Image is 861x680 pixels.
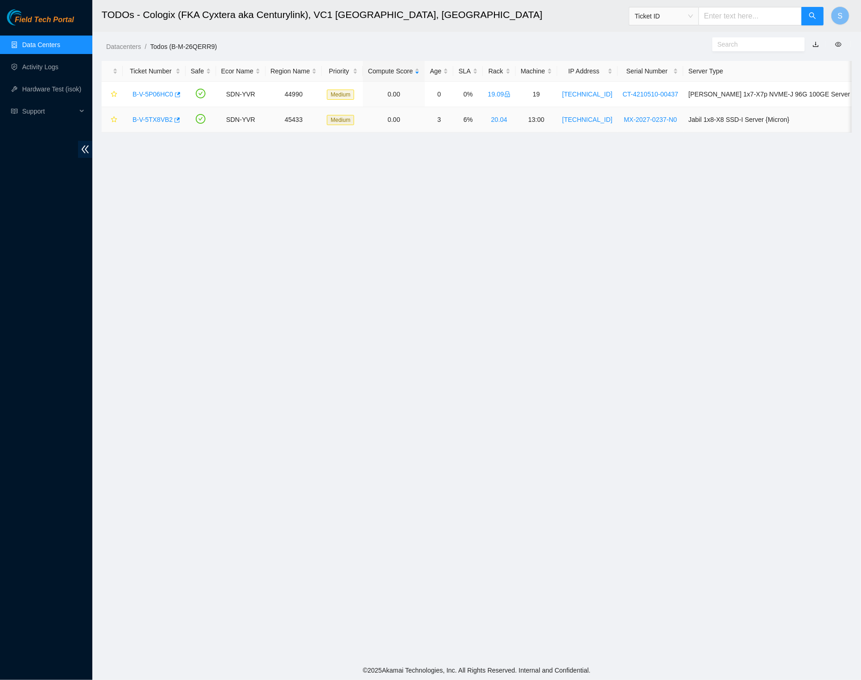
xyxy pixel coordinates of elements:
[11,108,18,114] span: read
[635,9,693,23] span: Ticket ID
[78,141,92,158] span: double-left
[111,91,117,98] span: star
[196,114,205,124] span: check-circle
[22,102,77,120] span: Support
[22,41,60,48] a: Data Centers
[516,82,557,107] td: 19
[363,107,425,132] td: 0.00
[111,116,117,124] span: star
[504,91,511,97] span: lock
[806,37,826,52] button: download
[216,82,265,107] td: SDN-YVR
[7,17,74,29] a: Akamai TechnologiesField Tech Portal
[150,43,217,50] a: Todos (B-M-26QERR9)
[624,116,677,123] a: MX-2027-0237-N0
[145,43,146,50] span: /
[835,41,842,48] span: eye
[327,115,354,125] span: Medium
[92,661,861,680] footer: © 2025 Akamai Technologies, Inc. All Rights Reserved. Internal and Confidential.
[132,116,173,123] a: B-V-5TX8VB2
[265,82,322,107] td: 44990
[216,107,265,132] td: SDN-YVR
[491,116,507,123] a: 20.04
[363,82,425,107] td: 0.00
[562,116,613,123] a: [TECHNICAL_ID]
[809,12,816,21] span: search
[15,16,74,24] span: Field Tech Portal
[623,90,679,98] a: CT-4210510-00437
[698,7,802,25] input: Enter text here...
[106,43,141,50] a: Datacenters
[717,39,792,49] input: Search
[813,41,819,48] a: download
[453,107,482,132] td: 6%
[516,107,557,132] td: 13:00
[7,9,47,25] img: Akamai Technologies
[801,7,824,25] button: search
[107,112,118,127] button: star
[327,90,354,100] span: Medium
[196,89,205,98] span: check-circle
[425,107,453,132] td: 3
[107,87,118,102] button: star
[22,63,59,71] a: Activity Logs
[453,82,482,107] td: 0%
[132,90,173,98] a: B-V-5P06HC0
[838,10,843,22] span: S
[265,107,322,132] td: 45433
[425,82,453,107] td: 0
[22,85,81,93] a: Hardware Test (isok)
[488,90,511,98] a: 19.09lock
[562,90,613,98] a: [TECHNICAL_ID]
[831,6,849,25] button: S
